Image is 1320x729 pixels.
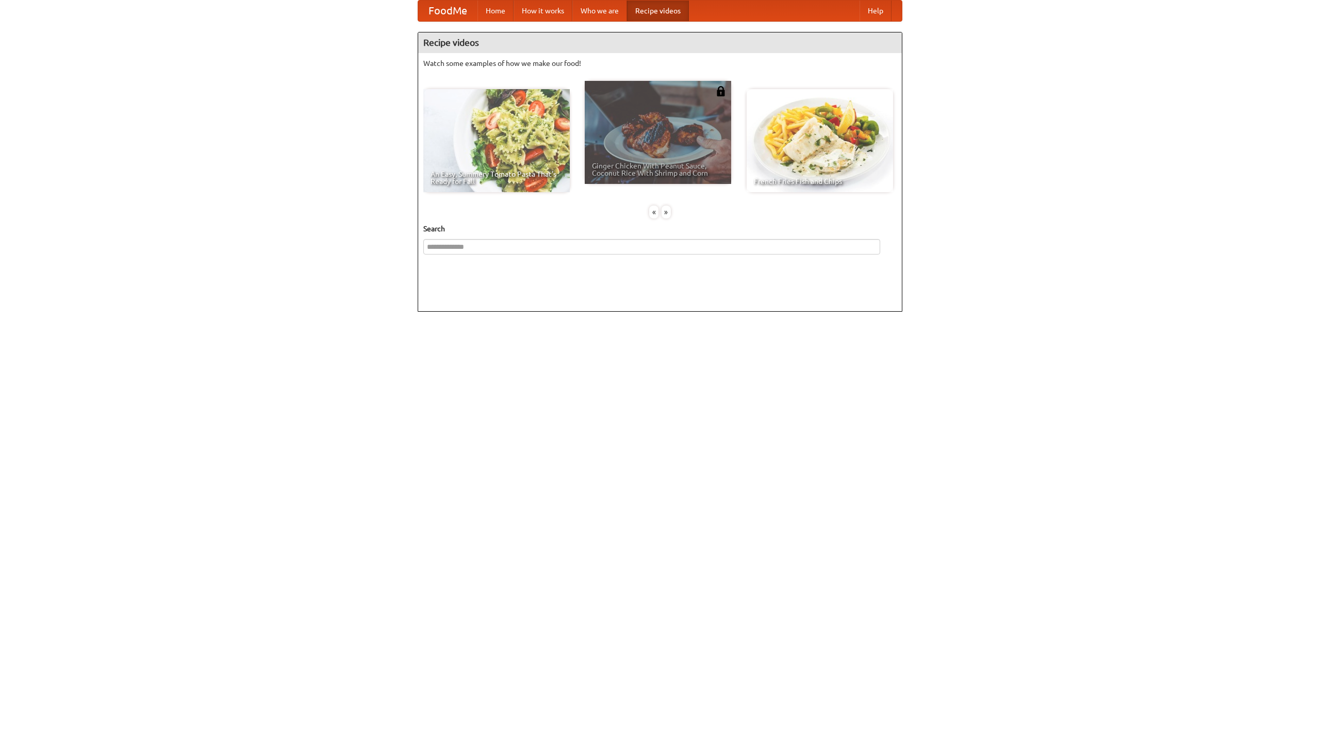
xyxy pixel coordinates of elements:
[418,32,902,53] h4: Recipe videos
[418,1,477,21] a: FoodMe
[572,1,627,21] a: Who we are
[860,1,892,21] a: Help
[662,206,671,218] div: »
[431,171,563,185] span: An Easy, Summery Tomato Pasta That's Ready for Fall
[423,224,897,234] h5: Search
[477,1,514,21] a: Home
[716,86,726,96] img: 483408.png
[649,206,658,218] div: «
[423,89,570,192] a: An Easy, Summery Tomato Pasta That's Ready for Fall
[627,1,689,21] a: Recipe videos
[423,58,897,69] p: Watch some examples of how we make our food!
[514,1,572,21] a: How it works
[754,178,886,185] span: French Fries Fish and Chips
[747,89,893,192] a: French Fries Fish and Chips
